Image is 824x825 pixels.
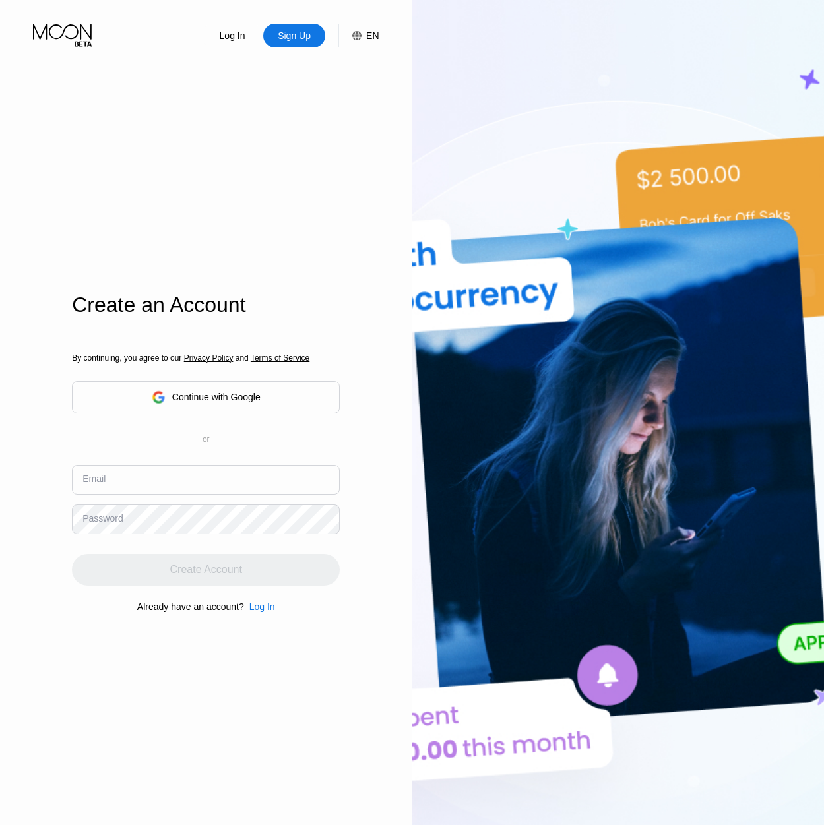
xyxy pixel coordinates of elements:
div: Sign Up [263,24,325,47]
div: Email [82,474,106,484]
div: Password [82,513,123,524]
div: EN [366,30,379,41]
div: EN [338,24,379,47]
div: By continuing, you agree to our [72,353,340,363]
span: Terms of Service [251,353,309,363]
span: and [233,353,251,363]
div: Log In [249,601,275,612]
div: or [203,435,210,444]
div: Sign Up [276,29,312,42]
div: Log In [218,29,247,42]
div: Create an Account [72,293,340,317]
span: Privacy Policy [184,353,234,363]
div: Already have an account? [137,601,244,612]
div: Log In [244,601,275,612]
div: Log In [201,24,263,47]
div: Continue with Google [172,392,261,402]
div: Continue with Google [72,381,340,413]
